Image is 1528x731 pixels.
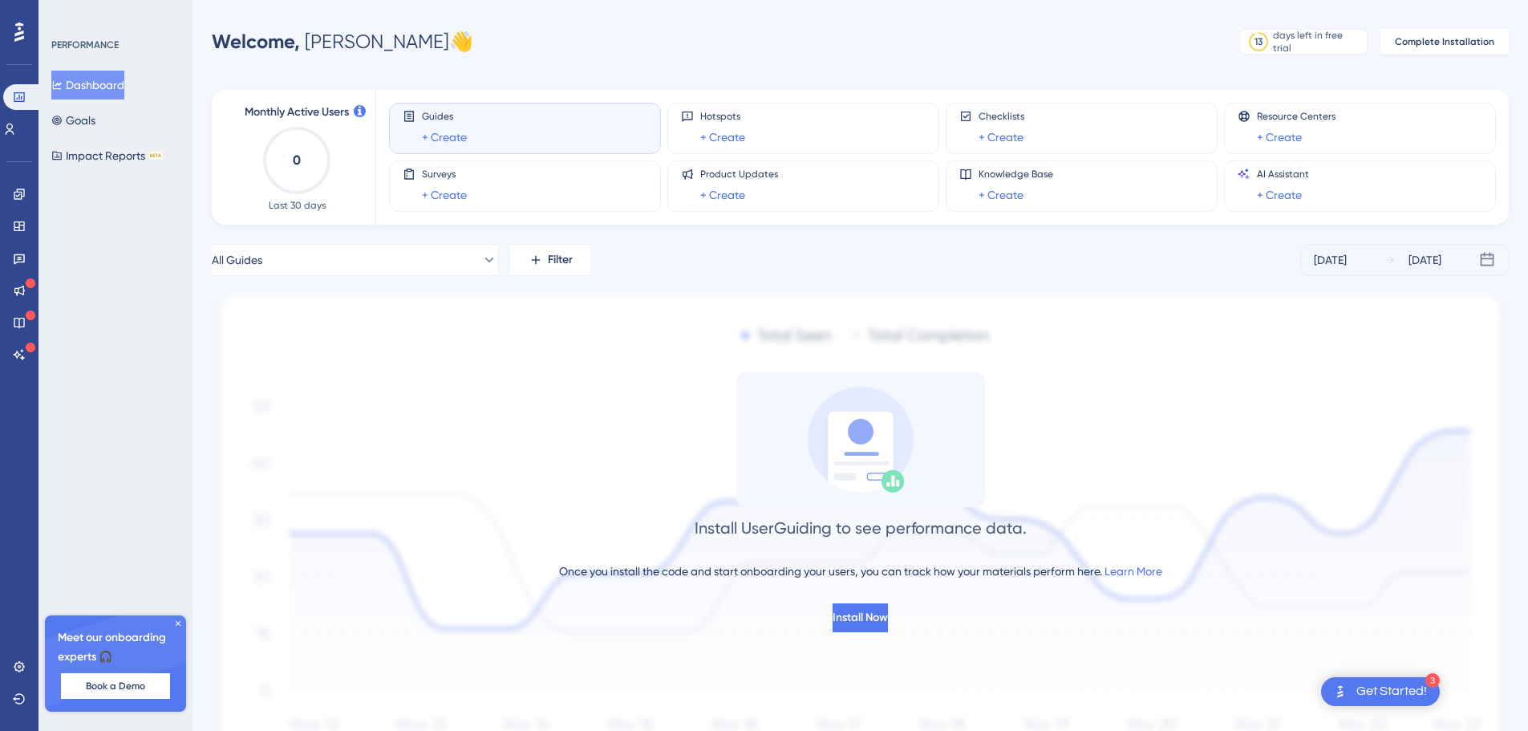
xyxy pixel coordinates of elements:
div: [DATE] [1314,250,1347,270]
span: Monthly Active Users [245,103,349,122]
div: [PERSON_NAME] 👋 [212,29,473,55]
a: + Create [422,128,467,147]
div: Open Get Started! checklist, remaining modules: 3 [1321,677,1440,706]
div: Once you install the code and start onboarding your users, you can track how your materials perfo... [559,562,1162,581]
a: + Create [979,128,1023,147]
a: + Create [1257,185,1302,205]
button: Complete Installation [1380,29,1509,55]
a: + Create [979,185,1023,205]
button: All Guides [212,244,497,276]
div: 3 [1425,673,1440,688]
a: Learn More [1104,565,1162,578]
span: Knowledge Base [979,168,1053,181]
span: Book a Demo [86,680,145,692]
text: 0 [293,152,301,168]
div: Install UserGuiding to see performance data. [695,517,1027,539]
span: Last 30 days [269,199,326,212]
button: Filter [510,244,590,276]
div: 13 [1254,35,1263,48]
a: + Create [422,185,467,205]
span: Complete Installation [1395,35,1494,48]
div: days left in free trial [1273,29,1362,55]
span: Guides [422,110,467,123]
a: + Create [1257,128,1302,147]
span: All Guides [212,250,262,270]
span: Meet our onboarding experts 🎧 [58,628,173,667]
span: Resource Centers [1257,110,1335,123]
button: Goals [51,106,95,135]
div: BETA [148,152,163,160]
span: Welcome, [212,30,300,53]
span: Install Now [833,608,888,627]
span: Filter [548,250,573,270]
div: PERFORMANCE [51,39,119,51]
span: AI Assistant [1257,168,1309,181]
button: Install Now [833,603,888,632]
button: Book a Demo [61,673,170,699]
button: Dashboard [51,71,124,99]
span: Surveys [422,168,467,181]
img: launcher-image-alternative-text [1331,682,1350,701]
div: [DATE] [1408,250,1441,270]
button: Impact ReportsBETA [51,141,163,170]
div: Get Started! [1356,683,1427,701]
span: Checklists [979,110,1024,123]
span: Product Updates [700,168,778,181]
span: Hotspots [700,110,745,123]
a: + Create [700,185,745,205]
a: + Create [700,128,745,147]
